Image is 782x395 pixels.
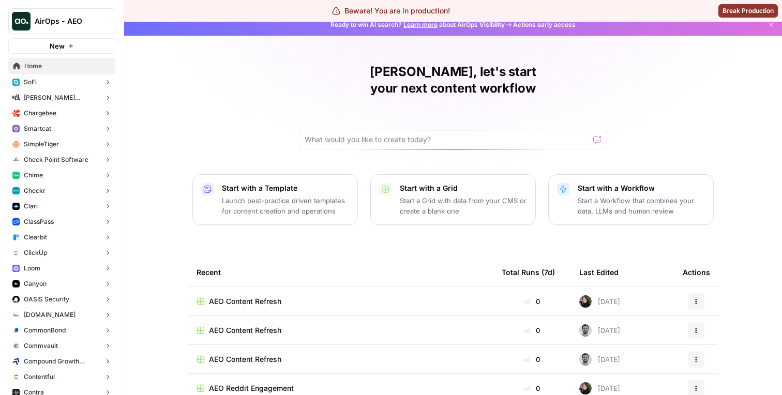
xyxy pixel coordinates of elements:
span: CommonBond [24,326,66,335]
span: Clearbit [24,233,47,242]
div: 0 [502,296,563,307]
img: 6v3gwuotverrb420nfhk5cu1cyh1 [579,324,592,337]
span: Contentful [24,372,55,382]
span: Checkr [24,186,46,195]
span: Chime [24,171,43,180]
div: 0 [502,383,563,393]
p: Start with a Grid [400,183,527,193]
img: apu0vsiwfa15xu8z64806eursjsk [12,79,20,86]
img: mhv33baw7plipcpp00rsngv1nu95 [12,172,20,179]
button: Chargebee [8,105,115,121]
img: rkye1xl29jr3pw1t320t03wecljb [12,125,20,132]
span: Loom [24,264,40,273]
div: Recent [197,258,485,286]
button: Compound Growth Marketing [8,354,115,369]
span: Canyon [24,279,47,288]
img: wev6amecshr6l48lvue5fy0bkco1 [12,265,20,272]
img: z4c86av58qw027qbtb91h24iuhub [12,218,20,225]
span: Commvault [24,341,58,351]
p: Start with a Template [222,183,349,193]
button: Chime [8,168,115,183]
span: Compound Growth Marketing [24,357,100,366]
a: AEO Content Refresh [197,325,485,336]
img: xf6b4g7v9n1cfco8wpzm78dqnb6e [12,342,20,350]
span: Clari [24,202,38,211]
img: 6v3gwuotverrb420nfhk5cu1cyh1 [579,353,592,366]
button: Loom [8,261,115,276]
button: Start with a GridStart a Grid with data from your CMS or create a blank one [370,174,536,225]
div: [DATE] [579,353,620,366]
button: Checkr [8,183,115,199]
span: AEO Content Refresh [209,296,281,307]
button: Commvault [8,338,115,354]
img: gddfodh0ack4ddcgj10xzwv4nyos [12,156,20,163]
img: glq0fklpdxbalhn7i6kvfbbvs11n [12,327,20,334]
a: AEO Content Refresh [197,354,485,364]
button: [PERSON_NAME] [PERSON_NAME] at Work [8,90,115,105]
img: k09s5utkby11dt6rxf2w9zgb46r0 [12,311,20,318]
button: SimpleTiger [8,136,115,152]
button: Break Production [718,4,778,18]
span: New [50,41,65,51]
span: Home [24,62,111,71]
button: Check Point Software [8,152,115,168]
div: [DATE] [579,324,620,337]
p: Start with a Workflow [578,183,705,193]
img: 2ud796hvc3gw7qwjscn75txc5abr [12,373,20,381]
span: Break Production [723,6,774,16]
a: Home [8,58,115,74]
button: OASIS Security [8,292,115,307]
span: ClassPass [24,217,54,226]
button: Workspace: AirOps - AEO [8,8,115,34]
a: AEO Reddit Engagement [197,383,485,393]
button: ClickUp [8,245,115,261]
div: [DATE] [579,295,620,308]
a: AEO Content Refresh [197,296,485,307]
span: AEO Content Refresh [209,354,281,364]
div: [DATE] [579,382,620,394]
div: Actions [683,258,710,286]
img: nyvnio03nchgsu99hj5luicuvesv [12,249,20,256]
button: ClassPass [8,214,115,230]
img: red1k5sizbc2zfjdzds8kz0ky0wq [12,296,20,303]
div: 0 [502,325,563,336]
button: New [8,38,115,54]
button: [DOMAIN_NAME] [8,307,115,323]
img: eoqc67reg7z2luvnwhy7wyvdqmsw [579,382,592,394]
span: Ready to win AI search? about AirOps Visibility [330,20,505,29]
button: CommonBond [8,323,115,338]
img: 0idox3onazaeuxox2jono9vm549w [12,280,20,287]
img: kaevn8smg0ztd3bicv5o6c24vmo8 [12,358,20,365]
img: hlg0wqi1id4i6sbxkcpd2tyblcaw [12,141,20,148]
span: AEO Reddit Engagement [209,383,294,393]
button: Start with a TemplateLaunch best-practice driven templates for content creation and operations [192,174,358,225]
button: Contentful [8,369,115,385]
button: Start with a WorkflowStart a Workflow that combines your data, LLMs and human review [548,174,714,225]
span: Check Point Software [24,155,88,164]
span: Actions early access [513,20,576,29]
span: AEO Content Refresh [209,325,281,336]
span: [PERSON_NAME] [PERSON_NAME] at Work [24,93,100,102]
button: Canyon [8,276,115,292]
div: Last Edited [579,258,619,286]
button: Smartcat [8,121,115,136]
span: ClickUp [24,248,47,257]
img: eoqc67reg7z2luvnwhy7wyvdqmsw [579,295,592,308]
span: SimpleTiger [24,140,59,149]
span: [DOMAIN_NAME] [24,310,76,320]
p: Start a Workflow that combines your data, LLMs and human review [578,195,705,216]
button: SoFi [8,74,115,90]
div: Total Runs (7d) [502,258,555,286]
span: Chargebee [24,109,56,118]
img: m87i3pytwzu9d7629hz0batfjj1p [12,94,20,101]
button: Clari [8,199,115,214]
button: Clearbit [8,230,115,245]
img: h6qlr8a97mop4asab8l5qtldq2wv [12,203,20,210]
span: AirOps - AEO [35,16,97,26]
h1: [PERSON_NAME], let's start your next content workflow [298,64,608,97]
img: fr92439b8i8d8kixz6owgxh362ib [12,234,20,241]
a: Learn more [403,21,438,28]
img: 78cr82s63dt93a7yj2fue7fuqlci [12,187,20,194]
span: OASIS Security [24,295,69,304]
p: Launch best-practice driven templates for content creation and operations [222,195,349,216]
